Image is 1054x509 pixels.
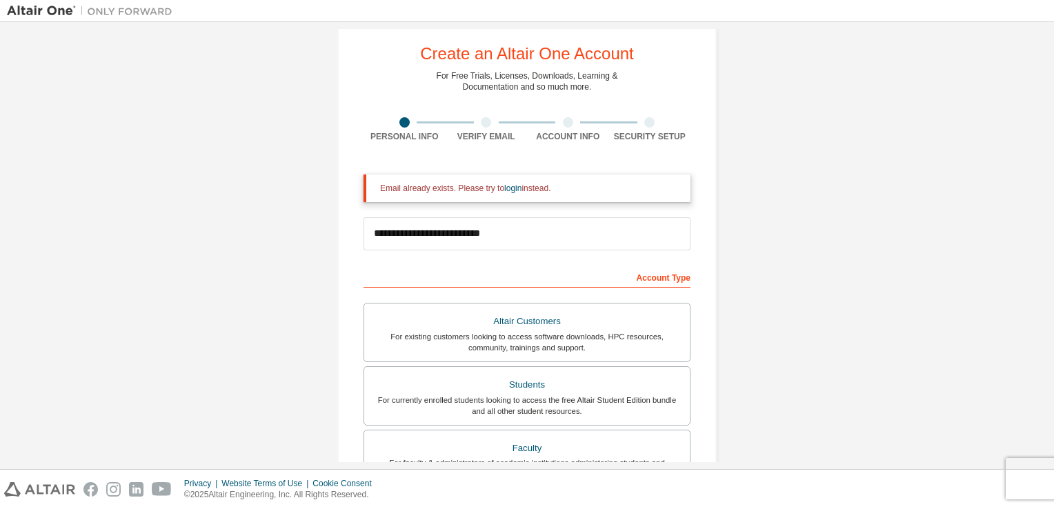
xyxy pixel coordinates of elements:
[609,131,691,142] div: Security Setup
[380,183,679,194] div: Email already exists. Please try to instead.
[364,131,446,142] div: Personal Info
[372,312,682,331] div: Altair Customers
[372,395,682,417] div: For currently enrolled students looking to access the free Altair Student Edition bundle and all ...
[372,375,682,395] div: Students
[372,439,682,458] div: Faculty
[437,70,618,92] div: For Free Trials, Licenses, Downloads, Learning & Documentation and so much more.
[504,183,521,193] a: login
[446,131,528,142] div: Verify Email
[364,266,690,288] div: Account Type
[152,482,172,497] img: youtube.svg
[527,131,609,142] div: Account Info
[312,478,379,489] div: Cookie Consent
[106,482,121,497] img: instagram.svg
[83,482,98,497] img: facebook.svg
[184,489,380,501] p: © 2025 Altair Engineering, Inc. All Rights Reserved.
[372,331,682,353] div: For existing customers looking to access software downloads, HPC resources, community, trainings ...
[129,482,143,497] img: linkedin.svg
[420,46,634,62] div: Create an Altair One Account
[372,457,682,479] div: For faculty & administrators of academic institutions administering students and accessing softwa...
[221,478,312,489] div: Website Terms of Use
[4,482,75,497] img: altair_logo.svg
[184,478,221,489] div: Privacy
[7,4,179,18] img: Altair One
